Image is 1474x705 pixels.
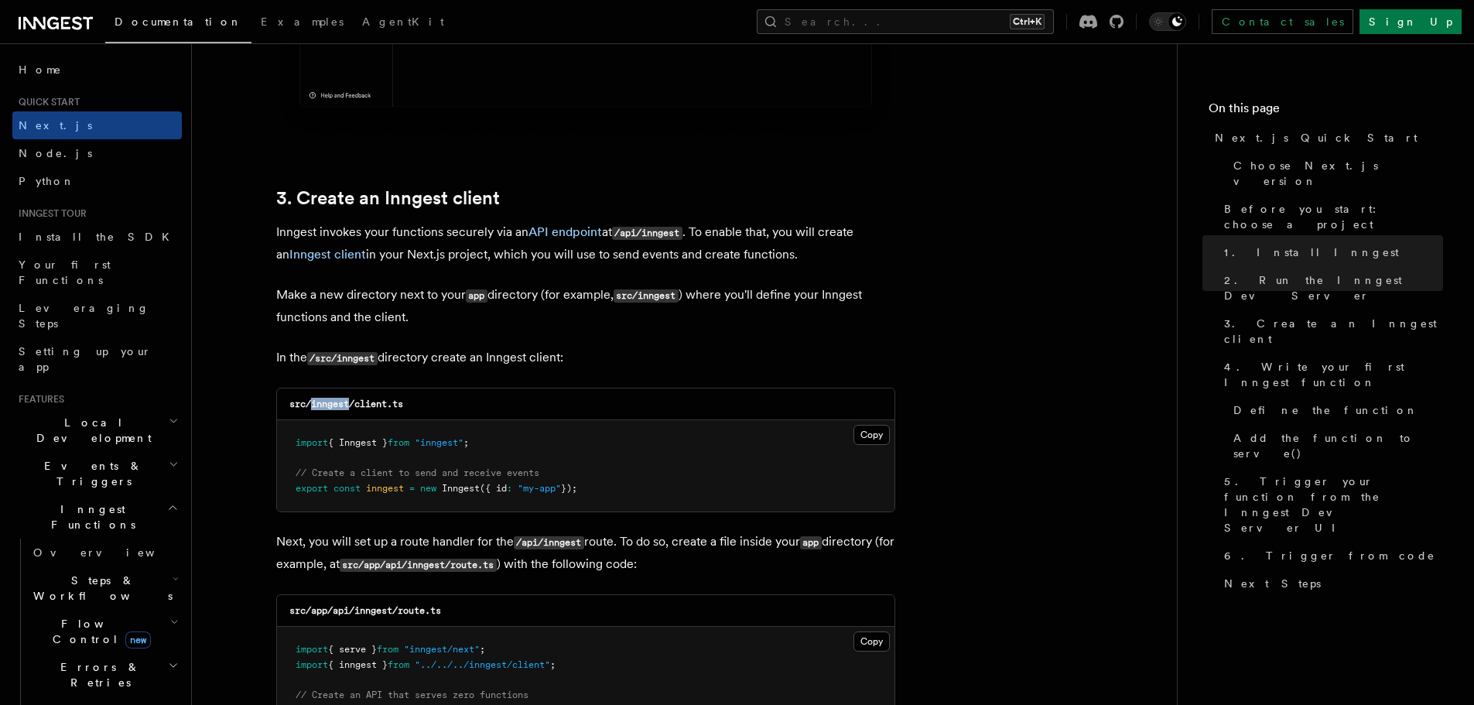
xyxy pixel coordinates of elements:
[307,352,378,365] code: /src/inngest
[105,5,251,43] a: Documentation
[1218,266,1443,310] a: 2. Run the Inngest Dev Server
[328,659,388,670] span: { inngest }
[388,437,409,448] span: from
[1218,310,1443,353] a: 3. Create an Inngest client
[442,483,480,494] span: Inngest
[1212,9,1353,34] a: Contact sales
[853,425,890,445] button: Copy
[276,531,895,576] p: Next, you will set up a route handler for the route. To do so, create a file inside your director...
[561,483,577,494] span: });
[1227,396,1443,424] a: Define the function
[415,659,550,670] span: "../../../inngest/client"
[409,483,415,494] span: =
[12,56,182,84] a: Home
[27,616,170,647] span: Flow Control
[1218,238,1443,266] a: 1. Install Inngest
[289,399,403,409] code: src/inngest/client.ts
[12,96,80,108] span: Quick start
[125,631,151,649] span: new
[1224,548,1435,563] span: 6. Trigger from code
[404,644,480,655] span: "inngest/next"
[1218,542,1443,570] a: 6. Trigger from code
[19,147,92,159] span: Node.js
[1218,467,1443,542] a: 5. Trigger your function from the Inngest Dev Server UI
[1209,124,1443,152] a: Next.js Quick Start
[12,337,182,381] a: Setting up your app
[614,289,679,303] code: src/inngest
[12,452,182,495] button: Events & Triggers
[12,294,182,337] a: Leveraging Steps
[12,111,182,139] a: Next.js
[1218,353,1443,396] a: 4. Write your first Inngest function
[466,289,487,303] code: app
[480,644,485,655] span: ;
[1224,245,1399,260] span: 1. Install Inngest
[1224,576,1321,591] span: Next Steps
[362,15,444,28] span: AgentKit
[12,409,182,452] button: Local Development
[415,437,463,448] span: "inngest"
[1359,9,1462,34] a: Sign Up
[296,437,328,448] span: import
[12,139,182,167] a: Node.js
[1149,12,1186,31] button: Toggle dark mode
[1224,359,1443,390] span: 4. Write your first Inngest function
[261,15,344,28] span: Examples
[1227,424,1443,467] a: Add the function to serve()
[19,119,92,132] span: Next.js
[12,207,87,220] span: Inngest tour
[420,483,436,494] span: new
[1227,152,1443,195] a: Choose Next.js version
[296,644,328,655] span: import
[1233,430,1443,461] span: Add the function to serve()
[1224,474,1443,536] span: 5. Trigger your function from the Inngest Dev Server UI
[328,644,377,655] span: { serve }
[289,605,441,616] code: src/app/api/inngest/route.ts
[289,247,366,262] a: Inngest client
[33,546,193,559] span: Overview
[333,483,361,494] span: const
[353,5,453,42] a: AgentKit
[27,539,182,566] a: Overview
[757,9,1054,34] button: Search...Ctrl+K
[1224,272,1443,303] span: 2. Run the Inngest Dev Server
[366,483,404,494] span: inngest
[27,610,182,653] button: Flow Controlnew
[276,284,895,328] p: Make a new directory next to your directory (for example, ) where you'll define your Inngest func...
[1218,195,1443,238] a: Before you start: choose a project
[612,227,682,240] code: /api/inngest
[388,659,409,670] span: from
[340,559,497,572] code: src/app/api/inngest/route.ts
[276,347,895,369] p: In the directory create an Inngest client:
[27,573,173,604] span: Steps & Workflows
[19,345,152,373] span: Setting up your app
[12,251,182,294] a: Your first Functions
[853,631,890,652] button: Copy
[27,566,182,610] button: Steps & Workflows
[296,659,328,670] span: import
[27,653,182,696] button: Errors & Retries
[550,659,556,670] span: ;
[12,167,182,195] a: Python
[480,483,507,494] span: ({ id
[19,258,111,286] span: Your first Functions
[1215,130,1418,145] span: Next.js Quick Start
[1209,99,1443,124] h4: On this page
[1010,14,1045,29] kbd: Ctrl+K
[377,644,398,655] span: from
[276,187,500,209] a: 3. Create an Inngest client
[528,224,602,239] a: API endpoint
[19,302,149,330] span: Leveraging Steps
[12,458,169,489] span: Events & Triggers
[1218,570,1443,597] a: Next Steps
[296,483,328,494] span: export
[514,536,584,549] code: /api/inngest
[12,501,167,532] span: Inngest Functions
[1233,158,1443,189] span: Choose Next.js version
[463,437,469,448] span: ;
[800,536,822,549] code: app
[12,495,182,539] button: Inngest Functions
[1224,201,1443,232] span: Before you start: choose a project
[12,415,169,446] span: Local Development
[507,483,512,494] span: :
